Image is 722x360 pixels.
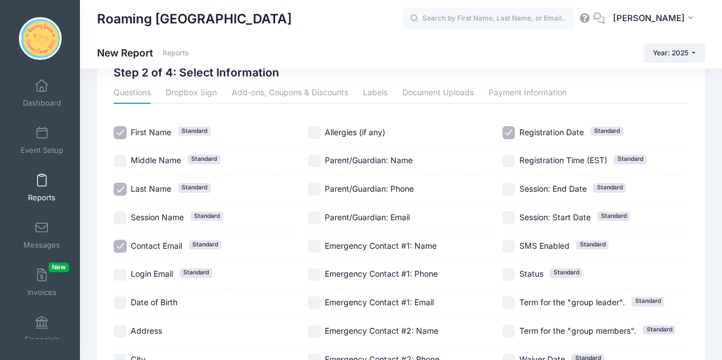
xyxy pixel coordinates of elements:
[519,326,636,335] span: Term for the "group members".
[131,269,173,278] span: Login Email
[23,240,60,250] span: Messages
[15,120,69,160] a: Event Setup
[502,296,515,309] input: Term for the "group leader".Standard
[519,212,590,222] span: Session: Start Date
[502,211,515,224] input: Session: Start DateStandard
[131,127,171,137] span: First Name
[631,297,664,306] span: Standard
[308,155,321,168] input: Parent/Guardian: Name
[308,325,321,338] input: Emergency Contact #2: Name
[325,127,385,137] span: Allergies (if any)
[593,183,626,192] span: Standard
[131,212,184,222] span: Session Name
[403,7,574,30] input: Search by First Name, Last Name, or Email...
[502,155,515,168] input: Registration Time (EST)Standard
[402,83,474,104] a: Document Uploads
[308,126,321,139] input: Allergies (if any)
[114,296,127,309] input: Date of Birth
[191,212,223,221] span: Standard
[15,310,69,350] a: Financials
[308,268,321,281] input: Emergency Contact #1: Phone
[114,155,127,168] input: Middle NameStandard
[308,296,321,309] input: Emergency Contact #1: Email
[178,127,211,136] span: Standard
[614,155,646,164] span: Standard
[325,241,437,250] span: Emergency Contact #1: Name
[308,211,321,224] input: Parent/Guardian: Email
[131,297,178,307] span: Date of Birth
[325,184,414,193] span: Parent/Guardian: Phone
[519,127,583,137] span: Registration Date
[489,83,566,104] a: Payment Information
[131,184,171,193] span: Last Name
[114,83,151,104] a: Questions
[114,268,127,281] input: Login EmailStandard
[25,335,59,345] span: Financials
[502,325,515,338] input: Term for the "group members".Standard
[502,183,515,196] input: Session: End DateStandard
[643,325,675,334] span: Standard
[178,183,211,192] span: Standard
[114,66,279,79] h2: Step 2 of 4: Select Information
[363,83,388,104] a: Labels
[131,155,181,165] span: Middle Name
[131,241,182,250] span: Contact Email
[653,48,688,57] span: Year: 2025
[519,184,586,193] span: Session: End Date
[19,17,62,60] img: Roaming Gnome Theatre
[308,183,321,196] input: Parent/Guardian: Phone
[308,240,321,253] input: Emergency Contact #1: Name
[325,212,410,222] span: Parent/Guardian: Email
[114,183,127,196] input: Last NameStandard
[502,126,515,139] input: Registration DateStandard
[643,43,705,63] button: Year: 2025
[15,215,69,255] a: Messages
[597,212,630,221] span: Standard
[519,297,624,307] span: Term for the "group leader".
[166,83,217,104] a: Dropbox Sign
[15,168,69,208] a: Reports
[325,297,434,307] span: Emergency Contact #1: Email
[325,326,438,335] span: Emergency Contact #2: Name
[15,262,69,302] a: InvoicesNew
[605,6,705,32] button: [PERSON_NAME]
[502,240,515,253] input: SMS EnabledStandard
[576,240,608,249] span: Standard
[180,268,212,277] span: Standard
[325,269,438,278] span: Emergency Contact #1: Phone
[325,155,413,165] span: Parent/Guardian: Name
[114,126,127,139] input: First NameStandard
[15,73,69,113] a: Dashboard
[163,49,189,58] a: Reports
[590,127,623,136] span: Standard
[519,155,607,165] span: Registration Time (EST)
[188,155,220,164] span: Standard
[28,193,55,203] span: Reports
[232,83,348,104] a: Add-ons, Coupons & Discounts
[189,240,221,249] span: Standard
[27,288,57,297] span: Invoices
[21,145,63,155] span: Event Setup
[550,268,582,277] span: Standard
[502,268,515,281] input: StatusStandard
[612,12,684,25] span: [PERSON_NAME]
[114,240,127,253] input: Contact EmailStandard
[97,47,189,59] h1: New Report
[114,325,127,338] input: Address
[519,269,543,278] span: Status
[97,6,292,32] h1: Roaming [GEOGRAPHIC_DATA]
[114,211,127,224] input: Session NameStandard
[49,262,69,272] span: New
[131,326,162,335] span: Address
[519,241,569,250] span: SMS Enabled
[23,98,61,108] span: Dashboard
